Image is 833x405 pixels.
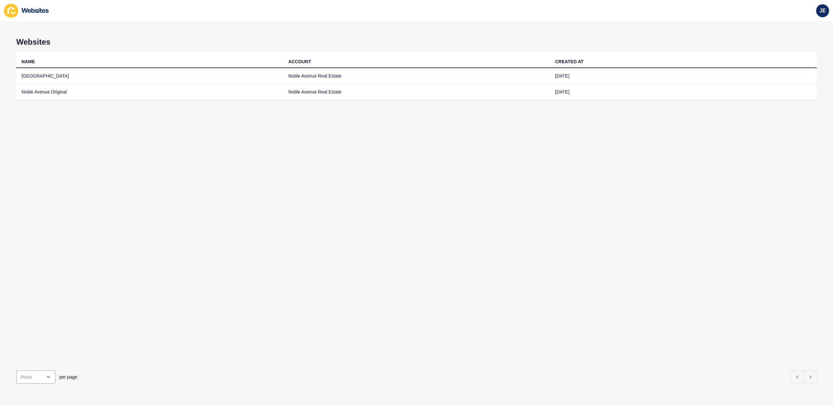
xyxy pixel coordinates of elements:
[283,68,550,84] td: Noble Avenue Real Estate
[819,7,826,14] span: JE
[16,370,55,383] div: open menu
[21,58,35,65] div: NAME
[555,58,584,65] div: CREATED AT
[16,37,817,47] h1: Websites
[16,68,283,84] td: [GEOGRAPHIC_DATA]
[59,374,77,380] span: per page
[288,58,311,65] div: ACCOUNT
[283,84,550,100] td: Noble Avenue Real Estate
[550,84,817,100] td: [DATE]
[16,84,283,100] td: Noble Avenue Original
[550,68,817,84] td: [DATE]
